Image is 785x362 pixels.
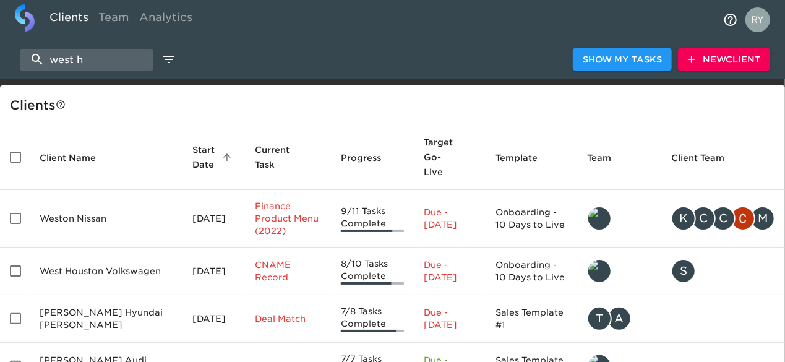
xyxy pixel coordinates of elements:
td: [DATE] [182,248,245,295]
p: Due - [DATE] [424,306,476,331]
div: K [671,206,696,231]
div: sgpalmisano@gmail.com [671,259,775,283]
div: A [607,306,632,331]
div: Client s [10,95,780,115]
p: Finance Product Menu (2022) [255,200,321,237]
span: Calculated based on the start date and the duration of all Tasks contained in this Hub. [424,135,460,179]
span: Team [587,150,627,165]
div: leland@roadster.com [587,259,651,283]
div: C [691,206,716,231]
span: Client Name [40,150,112,165]
span: Template [495,150,554,165]
p: CNAME Record [255,259,321,283]
img: Profile [745,7,770,32]
img: leland@roadster.com [588,207,611,230]
div: S [671,259,696,283]
div: kendra.zellner@roadster.com, cpereira@westonauto.com, cfranklin@westonauto.com, christopher.mccar... [671,206,775,231]
button: NewClient [678,48,770,71]
img: leland@roadster.com [588,260,611,282]
p: Due - [DATE] [424,206,476,231]
span: New Client [688,52,760,67]
p: Due - [DATE] [424,259,476,283]
button: notifications [716,5,745,35]
td: Sales Template #1 [486,295,577,343]
input: search [20,49,153,71]
td: [PERSON_NAME] Hyundai [PERSON_NAME] [30,295,182,343]
span: Target Go-Live [424,135,476,179]
div: tracy@roadster.com, angelique.nurse@roadster.com [587,306,651,331]
span: Show My Tasks [583,52,662,67]
img: christopher.mccarthy@roadster.com [732,207,754,230]
td: [DATE] [182,295,245,343]
a: Analytics [134,4,197,35]
span: This is the next Task in this Hub that should be completed [255,142,305,172]
span: Current Task [255,142,321,172]
span: Client Team [671,150,740,165]
p: Deal Match [255,312,321,325]
div: leland@roadster.com [587,206,651,231]
span: Start Date [192,142,235,172]
button: Show My Tasks [573,48,672,71]
a: Clients [45,4,93,35]
td: Onboarding - 10 Days to Live [486,190,577,248]
td: [DATE] [182,190,245,248]
div: M [750,206,775,231]
span: Progress [341,150,397,165]
img: logo [15,4,35,32]
div: T [587,306,612,331]
td: Weston Nissan [30,190,182,248]
td: West Houston Volkswagen [30,248,182,295]
td: 7/8 Tasks Complete [331,295,414,343]
a: Team [93,4,134,35]
svg: This is a list of all of your clients and clients shared with you [56,100,66,110]
div: C [711,206,736,231]
button: edit [158,49,179,70]
td: 8/10 Tasks Complete [331,248,414,295]
td: 9/11 Tasks Complete [331,190,414,248]
td: Onboarding - 10 Days to Live [486,248,577,295]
